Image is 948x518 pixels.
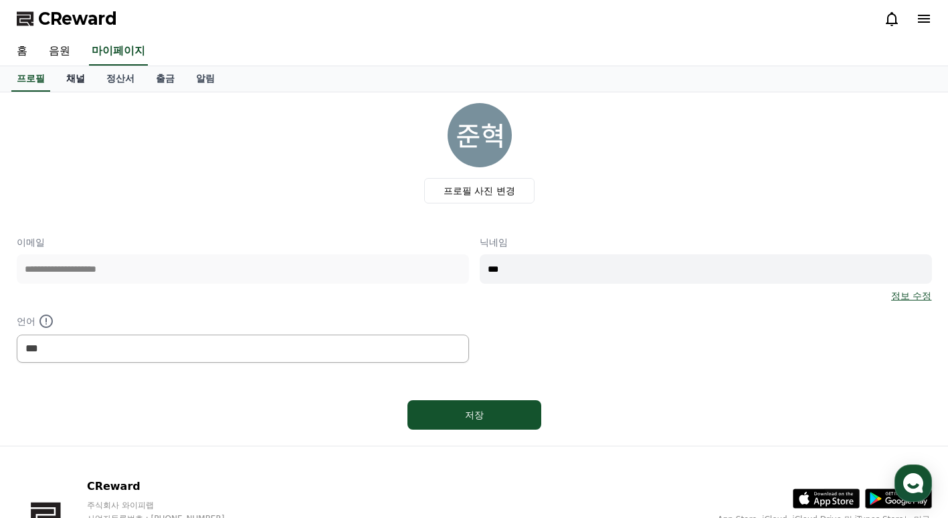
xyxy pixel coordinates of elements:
span: 대화 [122,428,138,438]
span: 홈 [42,427,50,438]
p: 이메일 [17,236,469,249]
a: 출금 [145,66,185,92]
a: 설정 [173,407,257,440]
span: 설정 [207,427,223,438]
a: 채널 [56,66,96,92]
label: 프로필 사진 변경 [424,178,535,203]
p: CReward [87,479,250,495]
a: 홈 [4,407,88,440]
a: 홈 [6,37,38,66]
a: 음원 [38,37,81,66]
p: 닉네임 [480,236,932,249]
a: 마이페이지 [89,37,148,66]
span: CReward [38,8,117,29]
a: 정보 수정 [891,289,931,303]
img: profile_image [448,103,512,167]
p: 주식회사 와이피랩 [87,500,250,511]
a: 알림 [185,66,225,92]
div: 저장 [434,408,514,422]
p: 언어 [17,313,469,329]
a: 정산서 [96,66,145,92]
a: CReward [17,8,117,29]
a: 프로필 [11,66,50,92]
a: 대화 [88,407,173,440]
button: 저장 [407,400,541,430]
